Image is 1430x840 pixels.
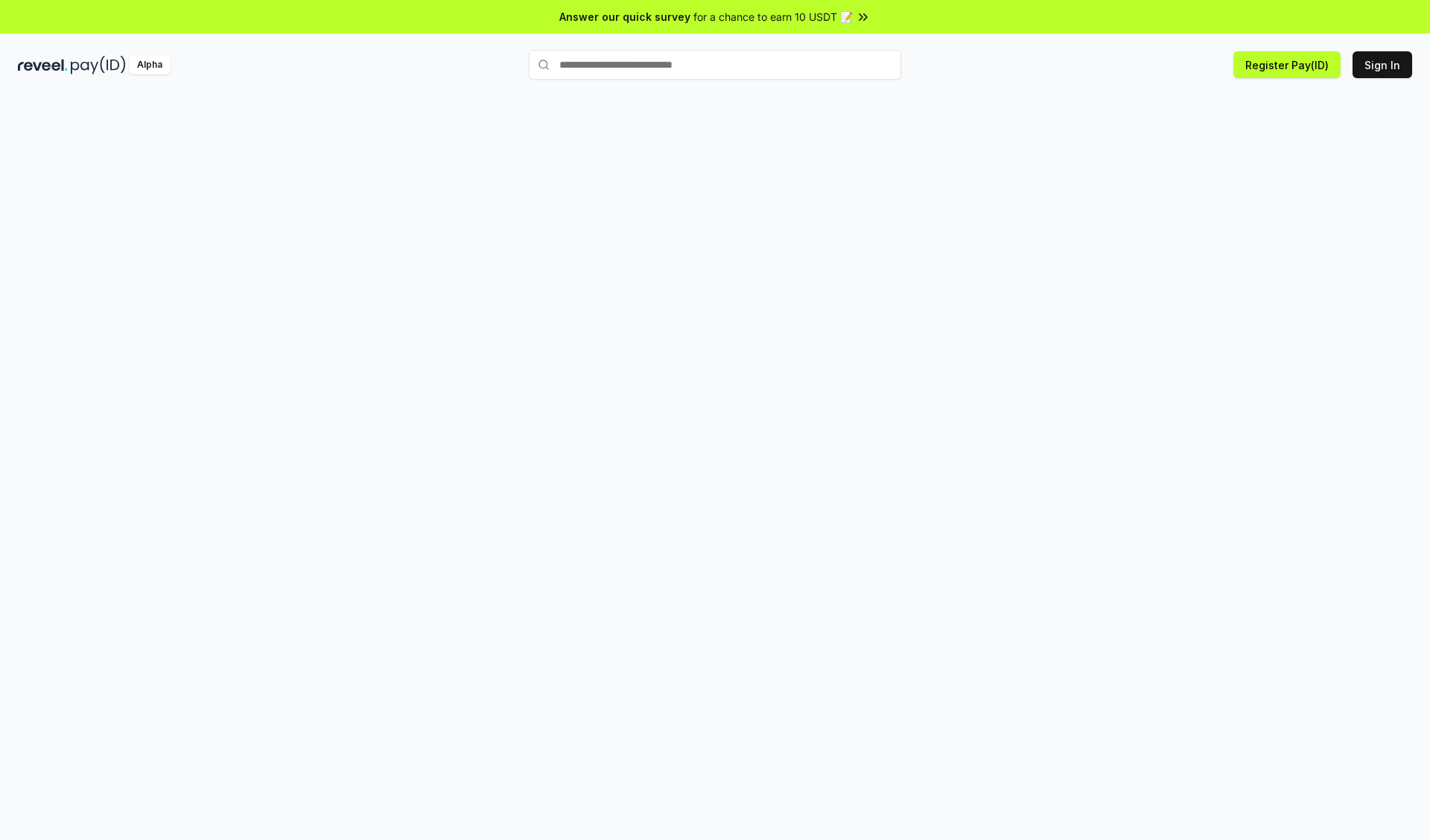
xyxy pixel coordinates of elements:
button: Register Pay(ID) [1233,51,1341,78]
img: reveel_dark [18,56,68,74]
img: pay_id [71,56,126,74]
span: Answer our quick survey [559,9,690,25]
button: Sign In [1353,51,1412,78]
span: for a chance to earn 10 USDT 📝 [693,9,853,25]
div: Alpha [129,56,171,74]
